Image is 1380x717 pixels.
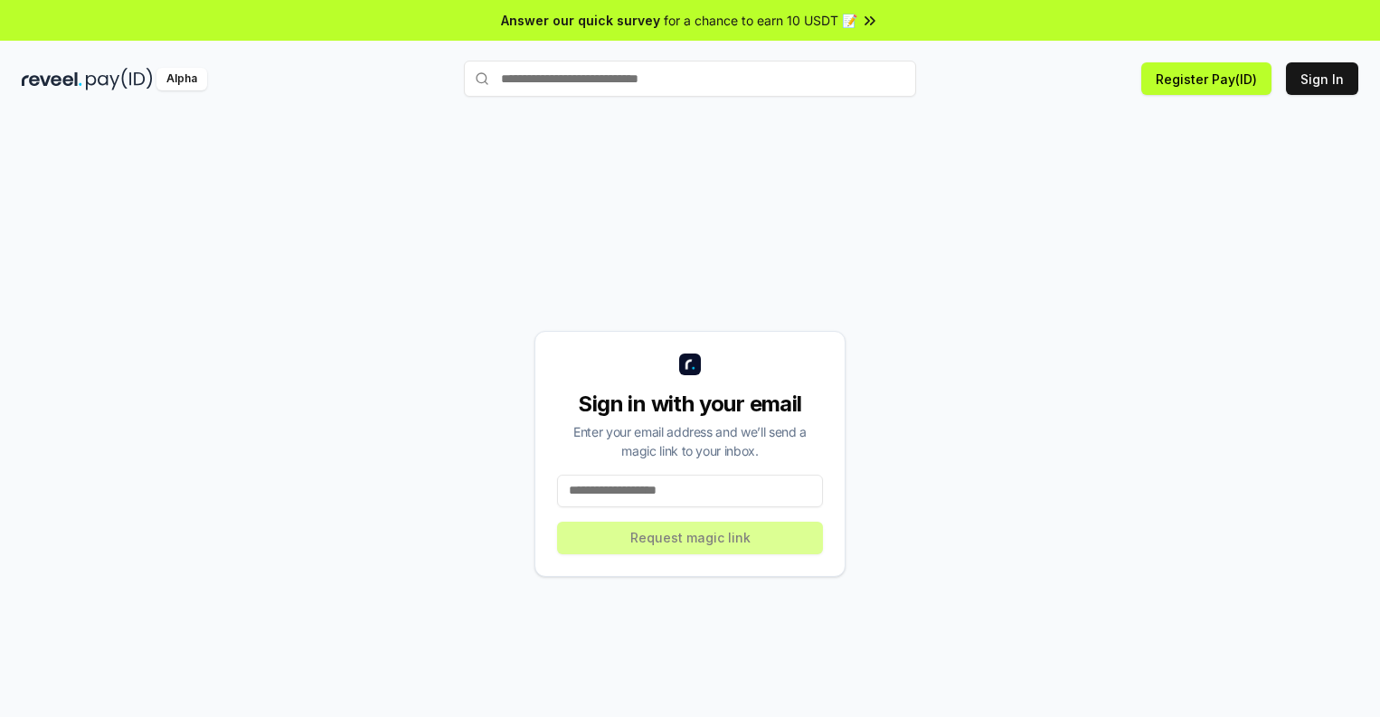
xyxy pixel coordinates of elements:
img: pay_id [86,68,153,90]
div: Alpha [156,68,207,90]
div: Sign in with your email [557,390,823,419]
button: Sign In [1286,62,1358,95]
span: Answer our quick survey [501,11,660,30]
div: Enter your email address and we’ll send a magic link to your inbox. [557,422,823,460]
button: Register Pay(ID) [1141,62,1271,95]
img: logo_small [679,354,701,375]
img: reveel_dark [22,68,82,90]
span: for a chance to earn 10 USDT 📝 [664,11,857,30]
